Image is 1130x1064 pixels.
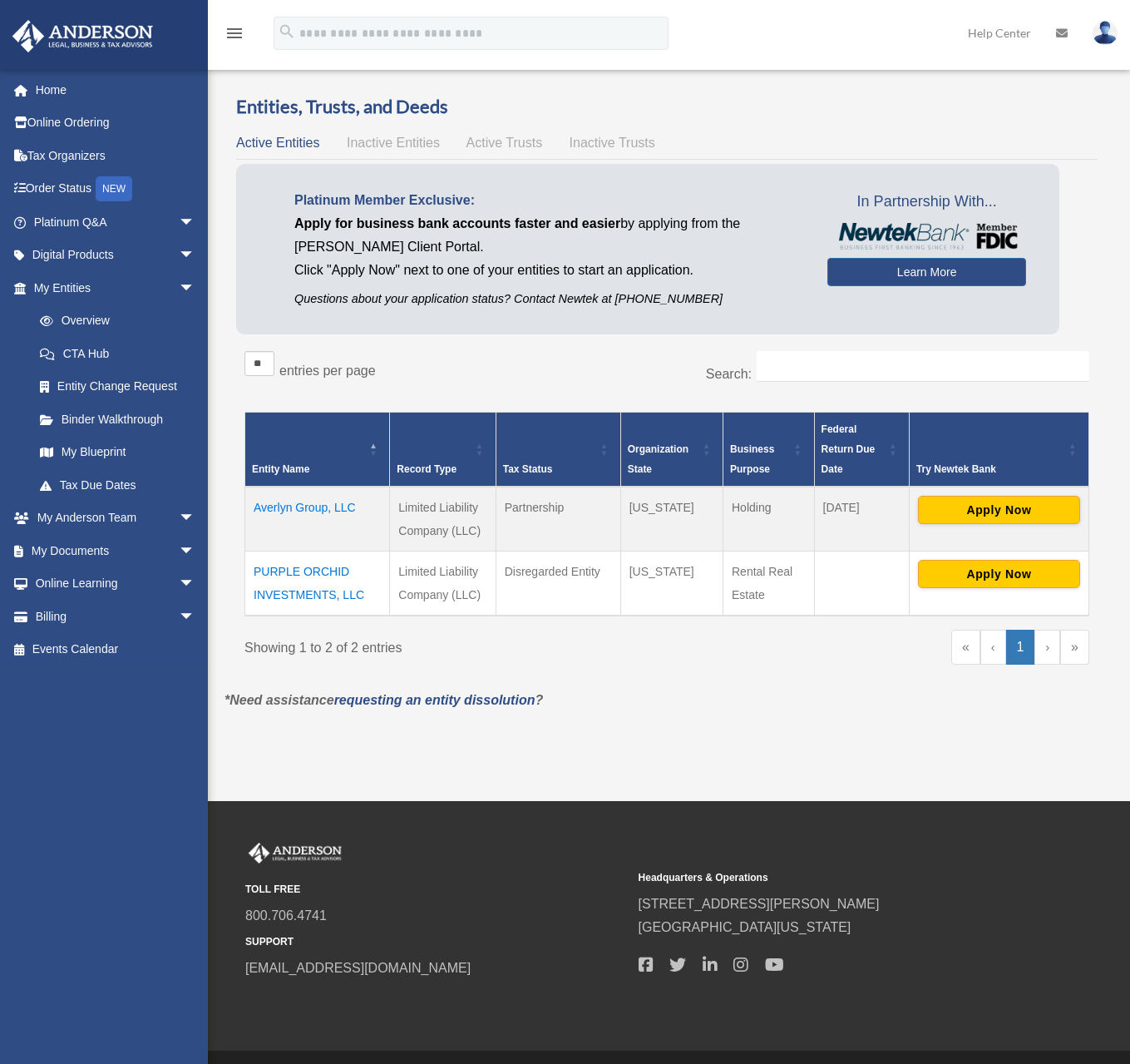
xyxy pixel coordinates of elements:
[23,403,212,436] a: Binder Walkthrough
[245,908,327,923] a: 800.706.4741
[245,413,390,487] th: Entity Name: Activate to invert sorting
[23,436,212,469] a: My Blueprint
[628,443,688,475] span: Organization State
[12,271,212,304] a: My Entitiesarrow_drop_down
[909,413,1088,487] th: Try Newtek Bank : Activate to sort
[245,843,345,864] img: Anderson Advisors Platinum Portal
[390,413,496,487] th: Record Type: Activate to sort
[620,413,723,487] th: Organization State: Activate to sort
[23,370,212,403] a: Entity Change Request
[12,106,220,140] a: Online Ordering
[723,487,815,552] td: Holding
[334,693,535,707] a: requesting an entity dissolution
[570,136,655,150] span: Inactive Trusts
[245,933,627,951] small: SUPPORT
[503,463,553,475] span: Tax Status
[706,367,752,381] label: Search:
[916,459,1063,479] div: Try Newtek Bank
[179,567,212,601] span: arrow_drop_down
[1093,21,1118,45] img: User Pic
[225,23,244,43] i: menu
[466,136,543,150] span: Active Trusts
[1034,630,1060,665] a: Next
[294,259,802,282] p: Click "Apply Now" next to one of your entities to start an application.
[723,413,815,487] th: Business Purpose: Activate to sort
[294,216,620,230] span: Apply for business bank accounts faster and easier
[245,961,471,975] a: [EMAIL_ADDRESS][DOMAIN_NAME]
[12,205,220,239] a: Platinum Q&Aarrow_drop_down
[236,94,1098,120] h3: Entities, Trusts, and Deeds
[294,212,802,259] p: by applying from the [PERSON_NAME] Client Portal.
[244,630,654,660] div: Showing 1 to 2 of 2 entries
[252,463,309,475] span: Entity Name
[814,413,909,487] th: Federal Return Due Date: Activate to sort
[12,600,220,633] a: Billingarrow_drop_down
[1060,630,1089,665] a: Last
[179,502,212,536] span: arrow_drop_down
[496,552,620,616] td: Disregarded Entity
[245,881,627,898] small: TOLL FREE
[620,552,723,616] td: [US_STATE]
[827,258,1026,286] a: Learn More
[12,239,220,272] a: Digital Productsarrow_drop_down
[12,172,220,206] a: Order StatusNEW
[12,139,220,172] a: Tax Organizers
[347,136,440,150] span: Inactive Entities
[836,223,1018,250] img: NewtekBankLogoSM.png
[723,552,815,616] td: Rental Real Estate
[279,364,376,378] label: entries per page
[294,189,802,212] p: Platinum Member Exclusive:
[278,22,296,41] i: search
[730,443,774,475] span: Business Purpose
[918,560,1080,588] button: Apply Now
[179,600,212,634] span: arrow_drop_down
[639,869,1020,887] small: Headquarters & Operations
[225,693,543,707] em: *Need assistance ?
[12,73,220,106] a: Home
[951,630,980,665] a: First
[179,205,212,240] span: arrow_drop_down
[390,487,496,552] td: Limited Liability Company (LLC)
[620,487,723,552] td: [US_STATE]
[96,176,132,201] div: NEW
[23,304,204,338] a: Overview
[822,423,876,475] span: Federal Return Due Date
[179,239,212,273] span: arrow_drop_down
[23,337,212,370] a: CTA Hub
[827,189,1026,215] span: In Partnership With...
[980,630,1006,665] a: Previous
[390,552,496,616] td: Limited Liability Company (LLC)
[179,534,212,568] span: arrow_drop_down
[639,920,851,934] a: [GEOGRAPHIC_DATA][US_STATE]
[7,20,158,52] img: Anderson Advisors Platinum Portal
[639,897,880,911] a: [STREET_ADDRESS][PERSON_NAME]
[12,567,220,601] a: Online Learningarrow_drop_down
[12,502,220,535] a: My Anderson Teamarrow_drop_down
[496,413,620,487] th: Tax Status: Activate to sort
[12,633,220,666] a: Events Calendar
[225,29,244,43] a: menu
[814,487,909,552] td: [DATE]
[179,271,212,305] span: arrow_drop_down
[12,534,220,567] a: My Documentsarrow_drop_down
[245,552,390,616] td: PURPLE ORCHID INVESTMENTS, LLC
[23,468,212,502] a: Tax Due Dates
[1006,630,1035,665] a: 1
[918,496,1080,524] button: Apply Now
[245,487,390,552] td: Averlyn Group, LLC
[496,487,620,552] td: Partnership
[397,463,456,475] span: Record Type
[294,289,802,309] p: Questions about your application status? Contact Newtek at [PHONE_NUMBER]
[236,136,319,150] span: Active Entities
